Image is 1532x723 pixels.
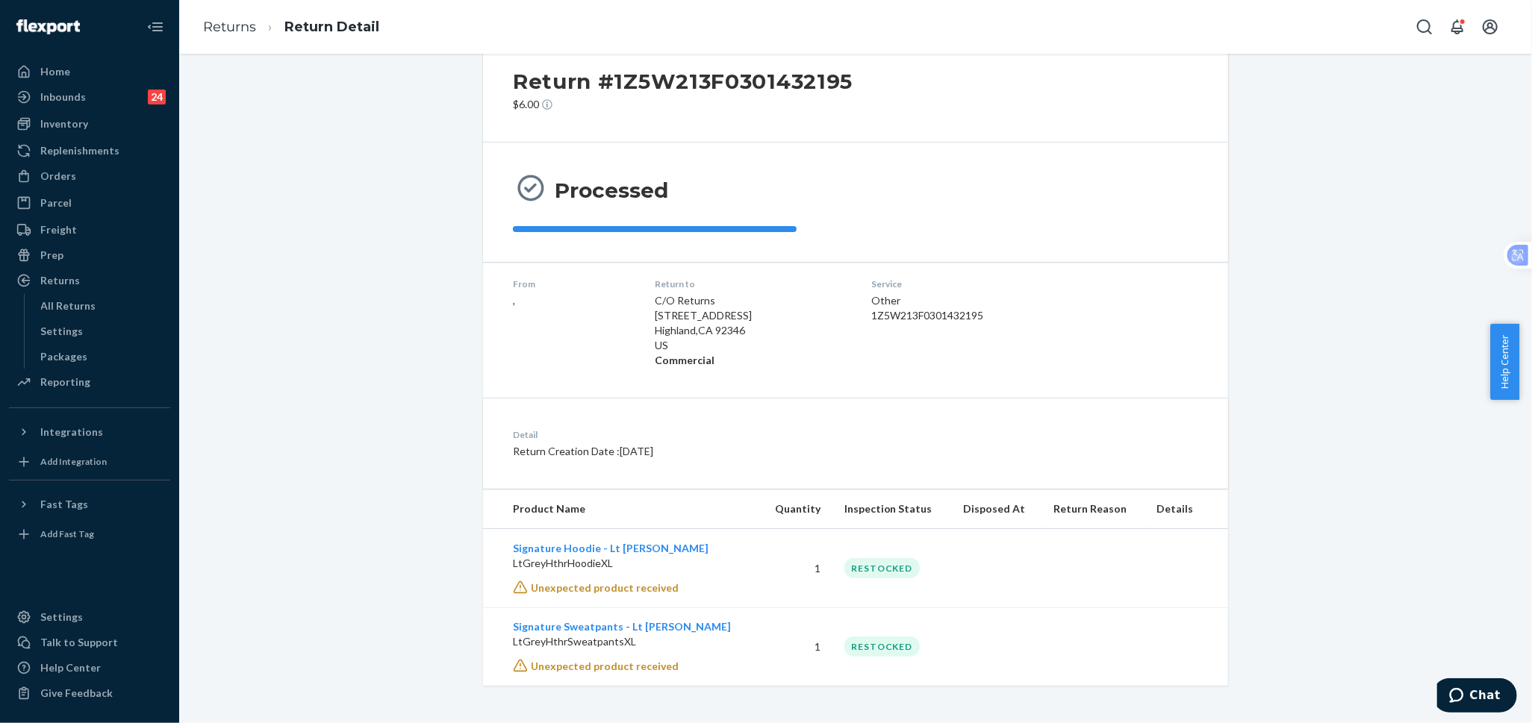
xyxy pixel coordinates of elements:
dt: Service [871,278,1079,290]
div: 1Z5W213F0301432195 [871,308,1079,323]
button: Help Center [1490,324,1519,400]
p: US [655,338,847,353]
div: Inbounds [40,90,86,104]
a: Prep [9,243,170,267]
div: Returns [40,273,80,288]
a: Add Fast Tag [9,522,170,546]
a: Freight [9,218,170,242]
div: RESTOCKED [844,558,920,578]
div: Freight [40,222,77,237]
div: Home [40,64,70,79]
a: Packages [34,345,171,369]
iframe: Opens a widget where you can chat to one of our agents [1437,678,1517,716]
button: Talk to Support [9,630,170,654]
div: Orders [40,169,76,184]
button: Open notifications [1442,12,1472,42]
button: Open account menu [1475,12,1505,42]
span: , [513,294,515,307]
th: Disposed At [951,489,1042,529]
div: Talk to Support [40,635,118,650]
div: Settings [40,610,83,625]
a: Replenishments [9,139,170,163]
button: Integrations [9,420,170,444]
div: 24 [148,90,166,104]
button: Close Navigation [140,12,170,42]
th: Product Name [483,489,759,529]
img: Flexport logo [16,19,80,34]
a: Orders [9,164,170,188]
a: All Returns [34,294,171,318]
div: RESTOCKED [844,636,920,657]
div: Replenishments [40,143,119,158]
p: LtGreyHthrSweatpantsXL [513,634,747,649]
strong: Commercial [655,354,714,366]
dt: From [513,278,631,290]
div: Add Integration [40,455,107,468]
span: Other [871,294,900,307]
dt: Detail [513,428,926,441]
a: Signature Hoodie - Lt [PERSON_NAME] [513,542,709,554]
div: Integrations [40,425,103,439]
p: $6.00 [513,97,853,112]
div: Inventory [40,116,88,131]
button: Fast Tags [9,492,170,516]
a: Help Center [9,656,170,680]
dt: Return to [655,278,847,290]
th: Return Reason [1042,489,1145,529]
a: Settings [34,319,171,343]
td: 1 [759,607,832,686]
a: Reporting [9,370,170,394]
div: Fast Tags [40,497,88,512]
ol: breadcrumbs [191,5,391,49]
a: Returns [9,269,170,292]
div: Add Fast Tag [40,528,94,540]
button: Give Feedback [9,681,170,705]
div: Give Feedback [40,686,113,701]
p: LtGreyHthrHoodieXL [513,556,747,571]
a: Inventory [9,112,170,136]
span: Unexpected product received [531,581,679,594]
a: Returns [203,19,256,35]
a: Parcel [9,191,170,215]
div: Prep [40,248,63,263]
div: Reporting [40,375,90,389]
th: Details [1145,489,1228,529]
h3: Processed [555,177,668,204]
h2: Return #1Z5W213F0301432195 [513,66,853,97]
p: C/O Returns [655,293,847,308]
a: Return Detail [284,19,379,35]
th: Quantity [759,489,832,529]
th: Inspection Status [832,489,951,529]
p: [STREET_ADDRESS] [655,308,847,323]
a: Add Integration [9,450,170,474]
td: 1 [759,529,832,608]
a: Settings [9,605,170,629]
div: Packages [41,349,88,364]
div: Settings [41,324,84,339]
span: Unexpected product received [531,660,679,672]
a: Signature Sweatpants - Lt [PERSON_NAME] [513,620,731,633]
button: Open Search Box [1410,12,1439,42]
div: Parcel [40,195,72,210]
div: Help Center [40,660,101,675]
div: All Returns [41,298,96,313]
a: Inbounds24 [9,85,170,109]
p: Highland , CA 92346 [655,323,847,338]
p: Return Creation Date : [DATE] [513,444,926,459]
a: Home [9,60,170,84]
